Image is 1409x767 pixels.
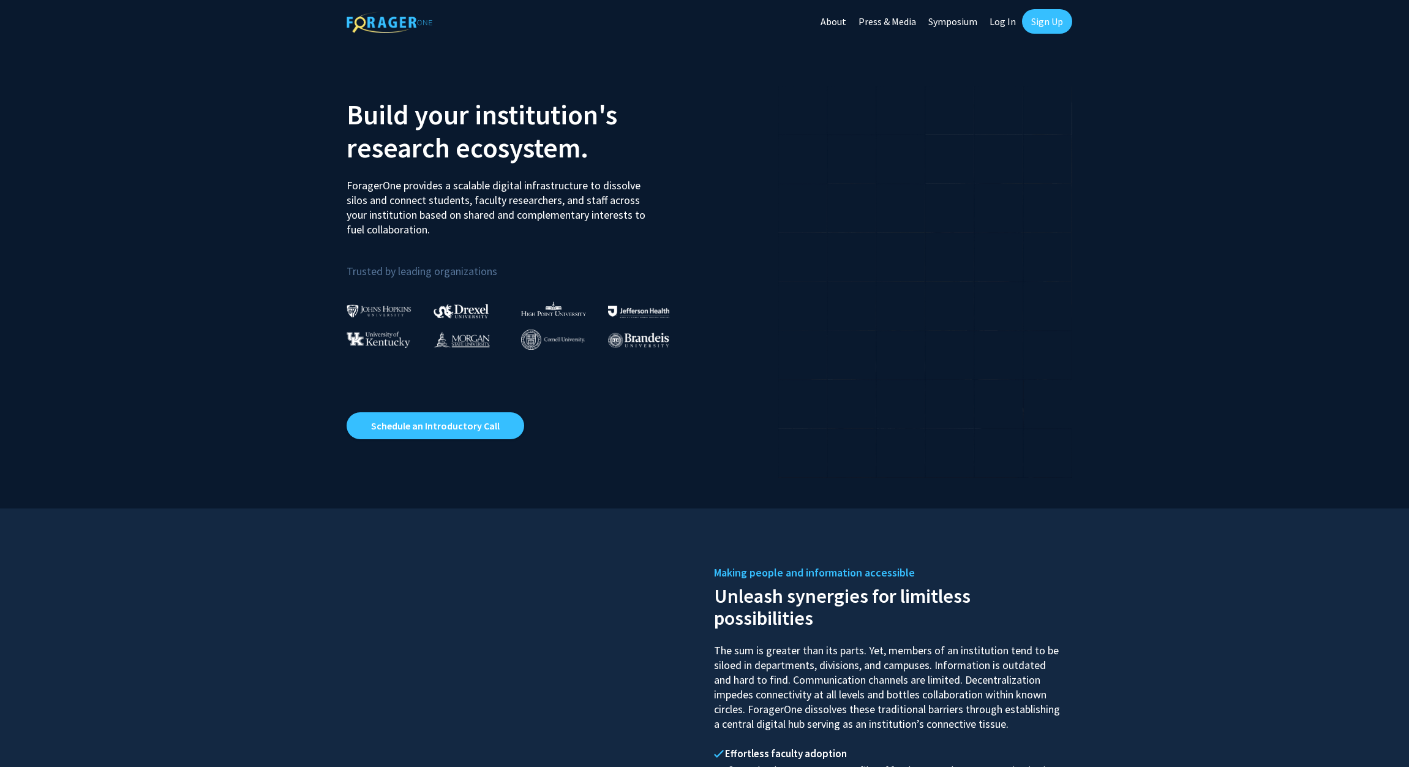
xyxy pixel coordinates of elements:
p: Trusted by leading organizations [347,247,696,281]
img: Drexel University [434,304,489,318]
h2: Unleash synergies for limitless possibilities [714,582,1063,629]
h4: Effortless faculty adoption [714,747,1063,760]
p: ForagerOne provides a scalable digital infrastructure to dissolve silos and connect students, fac... [347,169,654,237]
img: Morgan State University [434,331,490,347]
img: Johns Hopkins University [347,304,411,317]
h5: Making people and information accessible [714,564,1063,582]
a: Sign Up [1022,9,1072,34]
img: Brandeis University [608,333,669,348]
img: High Point University [521,301,586,316]
img: ForagerOne Logo [347,12,432,33]
p: The sum is greater than its parts. Yet, members of an institution tend to be siloed in department... [714,632,1063,731]
img: Thomas Jefferson University [608,306,669,317]
h2: Build your institution's research ecosystem. [347,98,696,164]
img: Cornell University [521,330,585,350]
img: University of Kentucky [347,331,410,348]
a: Opens in a new tab [347,412,524,439]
